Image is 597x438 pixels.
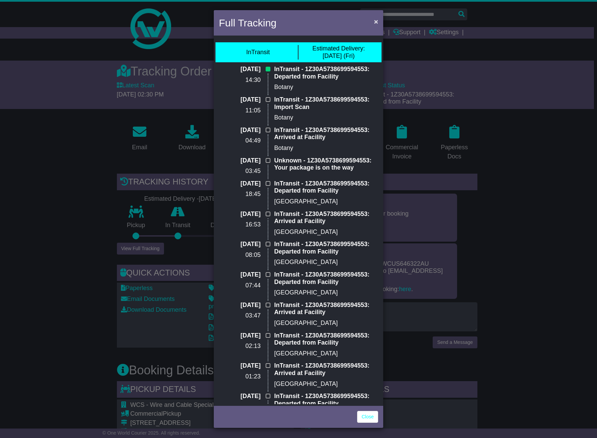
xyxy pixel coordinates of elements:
p: [DATE] [219,271,261,279]
p: [GEOGRAPHIC_DATA] [274,350,378,357]
p: Botany [274,145,378,152]
p: 00:29 [219,403,261,411]
p: 03:45 [219,168,261,175]
p: [DATE] [219,66,261,73]
p: InTransit - 1Z30A5738699594553: Arrived at Facility [274,302,378,316]
button: Close [371,15,382,28]
p: InTransit - 1Z30A5738699594553: Arrived at Facility [274,127,378,141]
p: InTransit - 1Z30A5738699594553: Arrived at Facility [274,211,378,225]
span: Estimated Delivery: [312,45,365,52]
p: [DATE] [219,211,261,218]
p: [DATE] [219,332,261,340]
p: Botany [274,114,378,122]
a: Close [357,411,378,423]
p: [GEOGRAPHIC_DATA] [274,289,378,297]
p: 07:44 [219,282,261,289]
div: [DATE] (Fri) [312,45,365,60]
p: InTransit - 1Z30A5738699594553: Arrived at Facility [274,362,378,377]
p: 03:47 [219,312,261,320]
span: × [374,18,378,25]
p: Botany [274,84,378,91]
p: 14:30 [219,76,261,84]
p: InTransit - 1Z30A5738699594553: Departed from Facility [274,271,378,286]
h4: Full Tracking [219,15,276,30]
p: [GEOGRAPHIC_DATA] [274,198,378,205]
p: [DATE] [219,127,261,134]
p: Unknown - 1Z30A5738699594553: Your package is on the way [274,157,378,172]
p: [DATE] [219,241,261,248]
p: [GEOGRAPHIC_DATA] [274,320,378,327]
p: [DATE] [219,180,261,188]
div: InTransit [246,49,270,56]
p: [DATE] [219,157,261,165]
p: InTransit - 1Z30A5738699594553: Departed from Facility [274,180,378,195]
p: InTransit - 1Z30A5738699594553: Departed from Facility [274,332,378,347]
p: 16:53 [219,221,261,228]
p: [GEOGRAPHIC_DATA] [274,259,378,266]
p: [DATE] [219,302,261,309]
p: [DATE] [219,393,261,400]
p: [DATE] [219,362,261,370]
p: InTransit - 1Z30A5738699594553: Import Scan [274,96,378,111]
p: [GEOGRAPHIC_DATA] [274,380,378,388]
p: InTransit - 1Z30A5738699594553: Departed from Facility [274,393,378,407]
p: [GEOGRAPHIC_DATA] [274,228,378,236]
p: 18:45 [219,191,261,198]
p: [DATE] [219,96,261,104]
p: 04:49 [219,137,261,145]
p: 11:05 [219,107,261,114]
p: 02:13 [219,343,261,350]
p: 08:05 [219,251,261,259]
p: InTransit - 1Z30A5738699594553: Departed from Facility [274,241,378,255]
p: 01:23 [219,373,261,380]
p: InTransit - 1Z30A5738699594553: Departed from Facility [274,66,378,80]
